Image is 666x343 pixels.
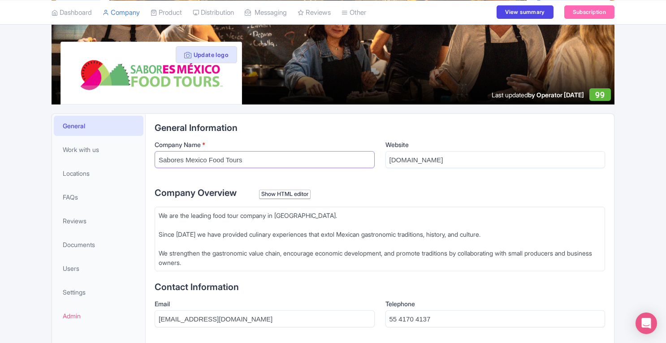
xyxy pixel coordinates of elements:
span: Company Overview [155,187,237,198]
div: We are the leading food tour company in [GEOGRAPHIC_DATA]. Since [DATE] we have provided culinary... [159,211,601,267]
a: View summary [497,5,553,19]
a: Subscription [564,5,614,19]
span: Settings [63,287,86,297]
span: Website [385,141,409,148]
span: Email [155,300,170,308]
img: ycd1wnfqb1nva7lsmto8.png [79,49,223,97]
span: Admin [63,311,81,321]
h2: Contact Information [155,282,605,292]
a: Work with us [54,139,143,160]
div: Show HTML editor [259,190,311,199]
a: Admin [54,306,143,326]
span: Documents [63,240,95,249]
span: by Operator [DATE] [528,91,584,99]
button: Update logo [176,46,237,63]
div: Open Intercom Messenger [636,313,657,334]
a: Users [54,258,143,278]
div: Last updated [492,90,584,100]
span: Company Name [155,141,201,148]
a: General [54,116,143,136]
a: Reviews [54,211,143,231]
h2: General Information [155,123,605,133]
span: General [63,121,85,130]
a: FAQs [54,187,143,207]
span: Work with us [63,145,99,154]
a: Settings [54,282,143,302]
span: Users [63,264,79,273]
span: Locations [63,169,90,178]
a: Documents [54,234,143,255]
span: Reviews [63,216,86,226]
span: 99 [595,90,605,100]
span: FAQs [63,192,78,202]
a: Locations [54,163,143,183]
span: Telephone [385,300,415,308]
